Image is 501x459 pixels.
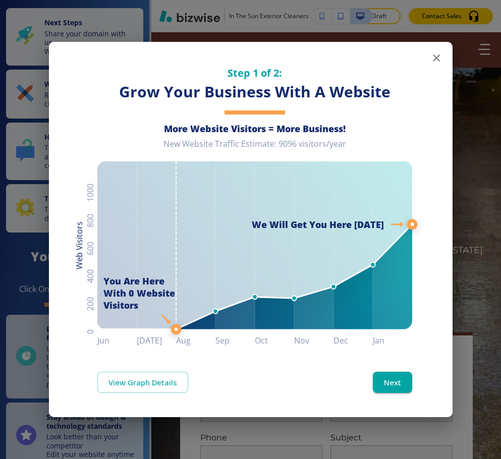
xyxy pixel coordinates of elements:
[97,66,412,80] h5: Step 1 of 2:
[97,82,412,102] h3: Grow Your Business With A Website
[294,333,333,348] h6: Nov
[373,333,412,348] h6: Jan
[176,333,215,348] h6: Aug
[373,372,412,393] button: Next
[137,333,176,348] h6: [DATE]
[97,372,188,393] a: View Graph Details
[333,333,373,348] h6: Dec
[97,139,412,157] div: New Website Traffic Estimate: 9096 visitors/year
[97,333,137,348] h6: Jun
[255,333,294,348] h6: Oct
[97,123,412,135] h6: More Website Visitors = More Business!
[215,333,255,348] h6: Sep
